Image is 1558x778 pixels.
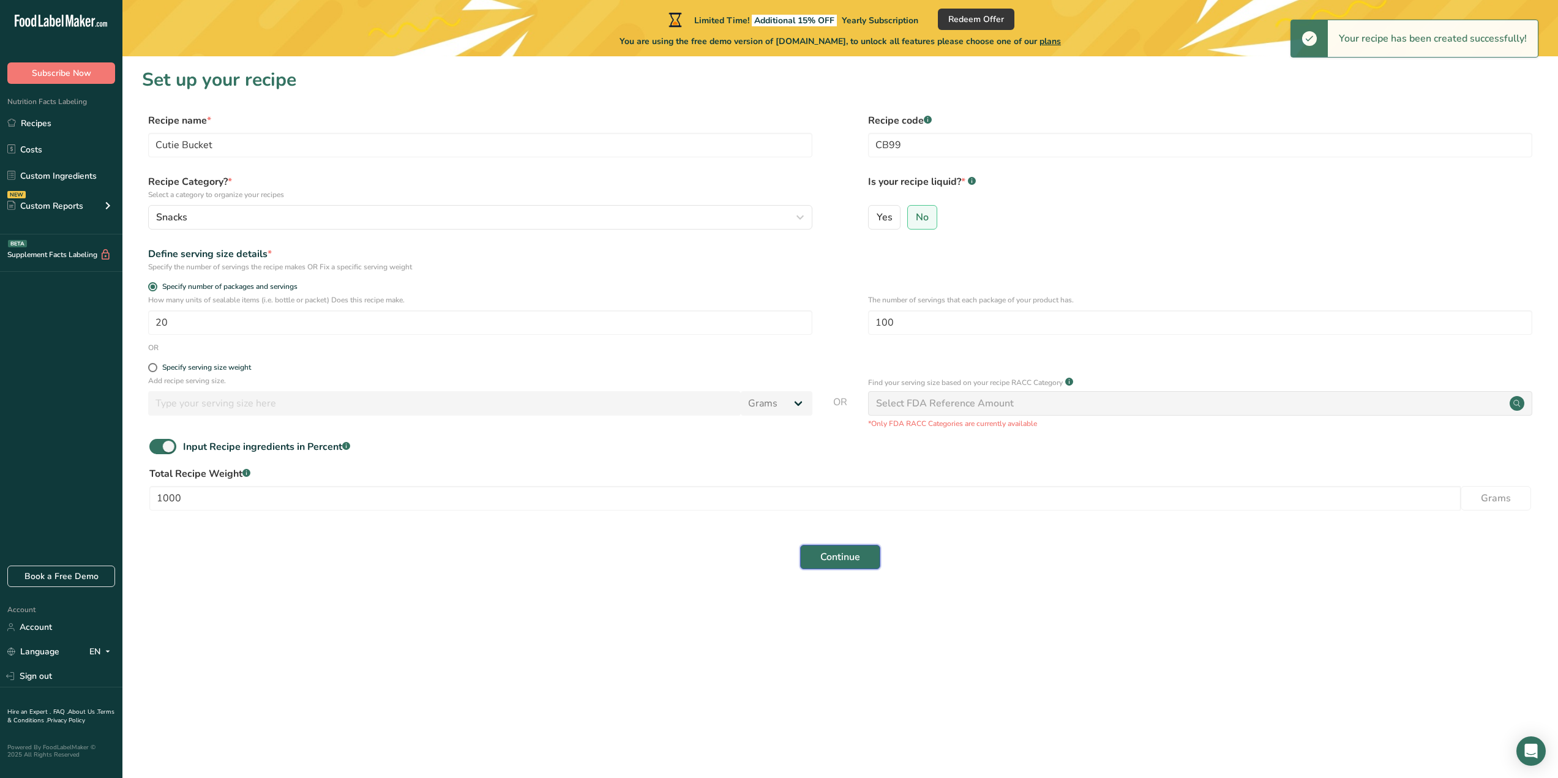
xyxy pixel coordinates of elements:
p: *Only FDA RACC Categories are currently available [868,418,1532,429]
div: NEW [7,191,26,198]
a: Hire an Expert . [7,708,51,716]
a: Terms & Conditions . [7,708,114,725]
h1: Set up your recipe [142,66,1538,94]
div: Define serving size details [148,247,812,261]
span: Grams [1481,491,1511,506]
div: Specify serving size weight [162,363,251,372]
div: Input Recipe ingredients in Percent [183,439,350,454]
span: Subscribe Now [32,67,91,80]
span: Snacks [156,210,187,225]
a: Privacy Policy [47,716,85,725]
button: Redeem Offer [938,9,1014,30]
span: Redeem Offer [948,13,1004,26]
label: Total Recipe Weight [149,466,1531,481]
p: Select a category to organize your recipes [148,189,812,200]
input: Type your serving size here [148,391,741,416]
button: Continue [800,545,880,569]
span: plans [1039,36,1061,47]
span: Yearly Subscription [842,15,918,26]
span: No [916,211,929,223]
a: About Us . [68,708,97,716]
input: Type your recipe name here [148,133,812,157]
span: You are using the free demo version of [DOMAIN_NAME], to unlock all features please choose one of... [620,35,1061,48]
label: Recipe code [868,113,1532,128]
a: Language [7,641,59,662]
span: Yes [877,211,893,223]
label: Is your recipe liquid? [868,174,1532,200]
p: How many units of sealable items (i.e. bottle or packet) Does this recipe make. [148,294,812,305]
p: Add recipe serving size. [148,375,812,386]
span: Additional 15% OFF [752,15,837,26]
div: Select FDA Reference Amount [876,396,1014,411]
button: Snacks [148,205,812,230]
a: Book a Free Demo [7,566,115,587]
button: Grams [1461,486,1531,511]
div: Specify the number of servings the recipe makes OR Fix a specific serving weight [148,261,812,272]
button: Subscribe Now [7,62,115,84]
p: Find your serving size based on your recipe RACC Category [868,377,1063,388]
span: OR [833,395,847,429]
label: Recipe name [148,113,812,128]
div: BETA [8,240,27,247]
label: Recipe Category? [148,174,812,200]
input: Type your recipe code here [868,133,1532,157]
p: The number of servings that each package of your product has. [868,294,1532,305]
span: Specify number of packages and servings [157,282,298,291]
div: OR [148,342,159,353]
div: Limited Time! [666,12,918,27]
div: Open Intercom Messenger [1516,736,1546,766]
div: Powered By FoodLabelMaker © 2025 All Rights Reserved [7,744,115,758]
div: Custom Reports [7,200,83,212]
div: EN [89,645,115,659]
a: FAQ . [53,708,68,716]
div: Your recipe has been created successfully! [1328,20,1538,57]
span: Continue [820,550,860,564]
